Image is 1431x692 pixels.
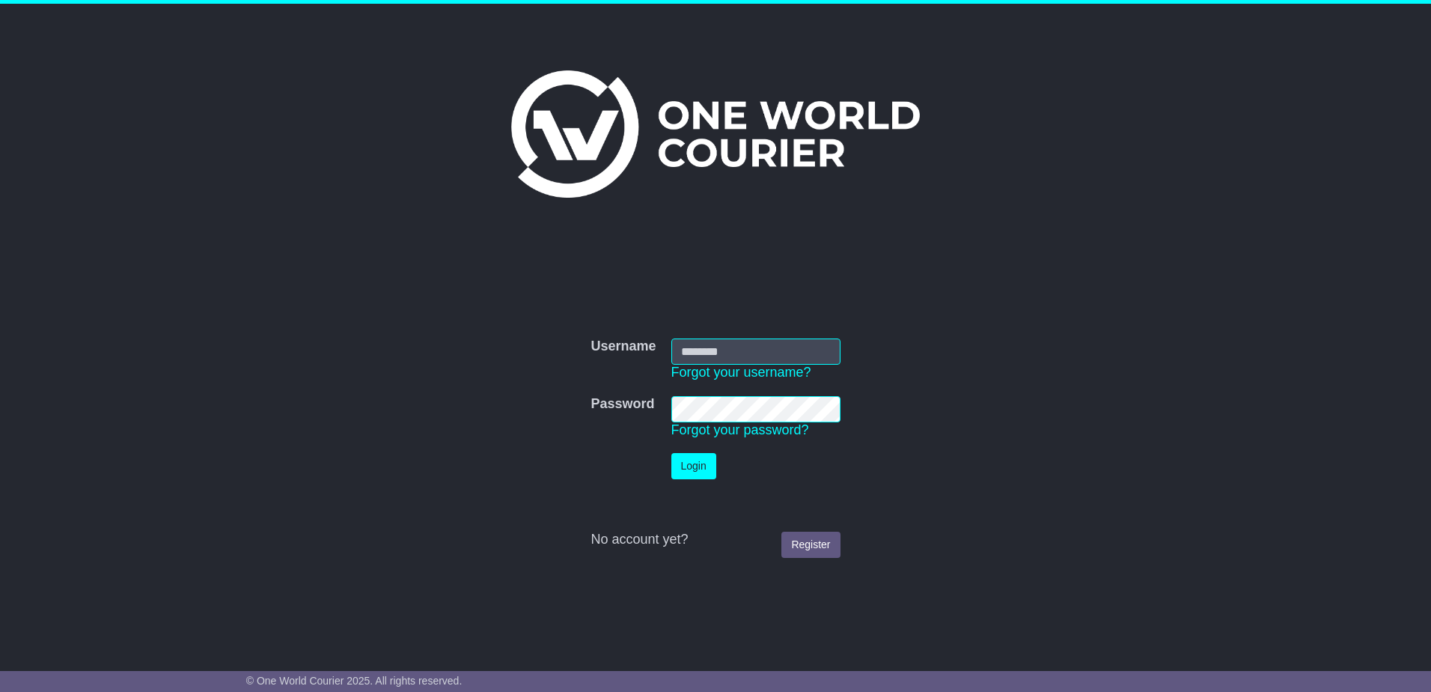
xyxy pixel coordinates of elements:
a: Forgot your username? [671,365,811,380]
img: One World [511,70,920,198]
span: © One World Courier 2025. All rights reserved. [246,675,463,687]
div: No account yet? [591,532,840,548]
button: Login [671,453,716,479]
label: Password [591,396,654,413]
a: Register [781,532,840,558]
label: Username [591,339,656,355]
a: Forgot your password? [671,422,809,437]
